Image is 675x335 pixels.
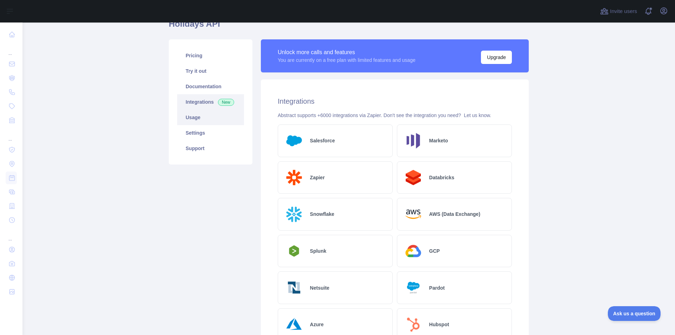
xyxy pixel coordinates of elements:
[429,137,448,144] h2: Marketo
[284,243,304,259] img: Logo
[177,141,244,156] a: Support
[310,211,334,218] h2: Snowflake
[310,284,329,291] h2: Netsuite
[177,63,244,79] a: Try it out
[403,130,424,151] img: Logo
[177,79,244,94] a: Documentation
[284,130,304,151] img: Logo
[6,42,17,56] div: ...
[403,204,424,225] img: Logo
[610,7,637,15] span: Invite users
[429,321,449,328] h2: Hubspot
[403,277,424,298] img: Logo
[429,174,455,181] h2: Databricks
[403,241,424,262] img: Logo
[284,314,304,335] img: Logo
[6,228,17,242] div: ...
[169,18,529,35] h1: Holidays API
[310,247,327,255] h2: Splunk
[310,137,335,144] h2: Salesforce
[284,204,304,225] img: Logo
[177,94,244,110] a: Integrations New
[177,48,244,63] a: Pricing
[429,284,445,291] h2: Pardot
[278,57,416,64] div: You are currently on a free plan with limited features and usage
[464,112,491,118] a: Let us know.
[429,247,440,255] h2: GCP
[403,314,424,335] img: Logo
[608,306,661,321] iframe: Toggle Customer Support
[310,321,324,328] h2: Azure
[429,211,480,218] h2: AWS (Data Exchange)
[481,51,512,64] button: Upgrade
[284,277,304,298] img: Logo
[6,128,17,142] div: ...
[177,110,244,125] a: Usage
[218,99,234,106] span: New
[278,48,416,57] div: Unlock more calls and features
[599,6,638,17] button: Invite users
[278,112,512,119] div: Abstract supports +6000 integrations via Zapier. Don't see the integration you need?
[278,96,512,106] h2: Integrations
[284,167,304,188] img: Logo
[403,167,424,188] img: Logo
[177,125,244,141] a: Settings
[310,174,325,181] h2: Zapier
